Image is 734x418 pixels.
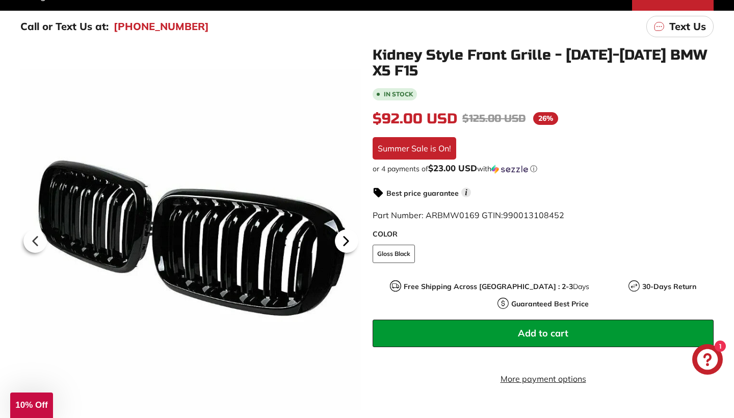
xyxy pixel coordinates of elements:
[384,91,413,97] b: In stock
[503,210,564,220] span: 990013108452
[533,112,558,125] span: 26%
[462,112,526,125] span: $125.00 USD
[20,19,109,34] p: Call or Text Us at:
[15,400,47,410] span: 10% Off
[404,282,573,291] strong: Free Shipping Across [GEOGRAPHIC_DATA] : 2-3
[689,344,726,377] inbox-online-store-chat: Shopify online store chat
[373,229,714,240] label: COLOR
[373,110,457,127] span: $92.00 USD
[373,47,714,79] h1: Kidney Style Front Grille - [DATE]-[DATE] BMW X5 F15
[373,137,456,160] div: Summer Sale is On!
[386,189,459,198] strong: Best price guarantee
[373,210,564,220] span: Part Number: ARBMW0169 GTIN:
[404,281,589,292] p: Days
[373,373,714,385] a: More payment options
[373,164,714,174] div: or 4 payments of$23.00 USDwithSezzle Click to learn more about Sezzle
[461,188,471,197] span: i
[511,299,589,308] strong: Guaranteed Best Price
[518,327,568,339] span: Add to cart
[114,19,209,34] a: [PHONE_NUMBER]
[373,320,714,347] button: Add to cart
[10,393,53,418] div: 10% Off
[642,282,696,291] strong: 30-Days Return
[646,16,714,37] a: Text Us
[373,164,714,174] div: or 4 payments of with
[669,19,706,34] p: Text Us
[491,165,528,174] img: Sezzle
[428,163,477,173] span: $23.00 USD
